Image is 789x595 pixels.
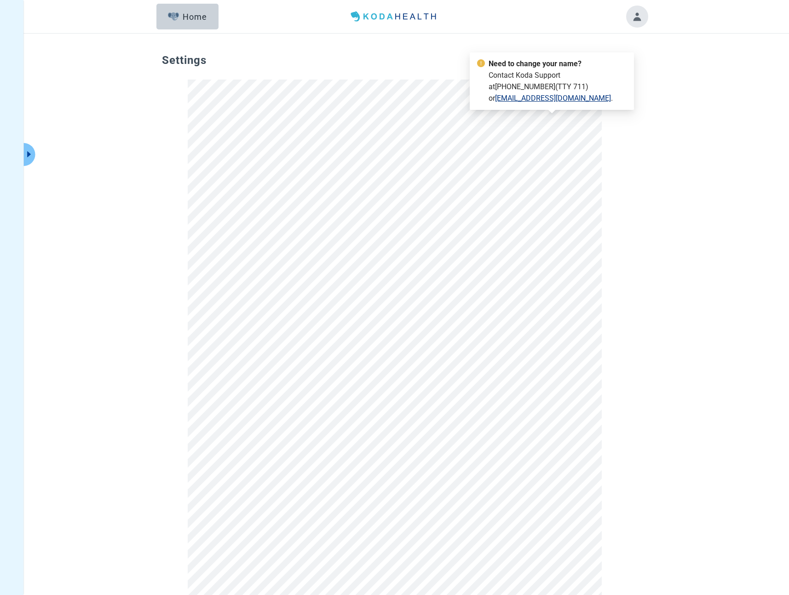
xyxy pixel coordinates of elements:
button: Expand menu [24,143,35,166]
button: ElephantHome [156,4,219,29]
p: Contact Koda Support at (TTY 711) or . [489,69,627,104]
span: exclamation-circle [477,59,485,106]
span: caret-right [25,150,34,159]
strong: Need to change your name? [489,59,582,68]
a: [EMAIL_ADDRESS][DOMAIN_NAME] [495,94,611,103]
div: Home [168,12,207,21]
img: Elephant [168,12,179,21]
span: [PHONE_NUMBER] [495,82,555,91]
